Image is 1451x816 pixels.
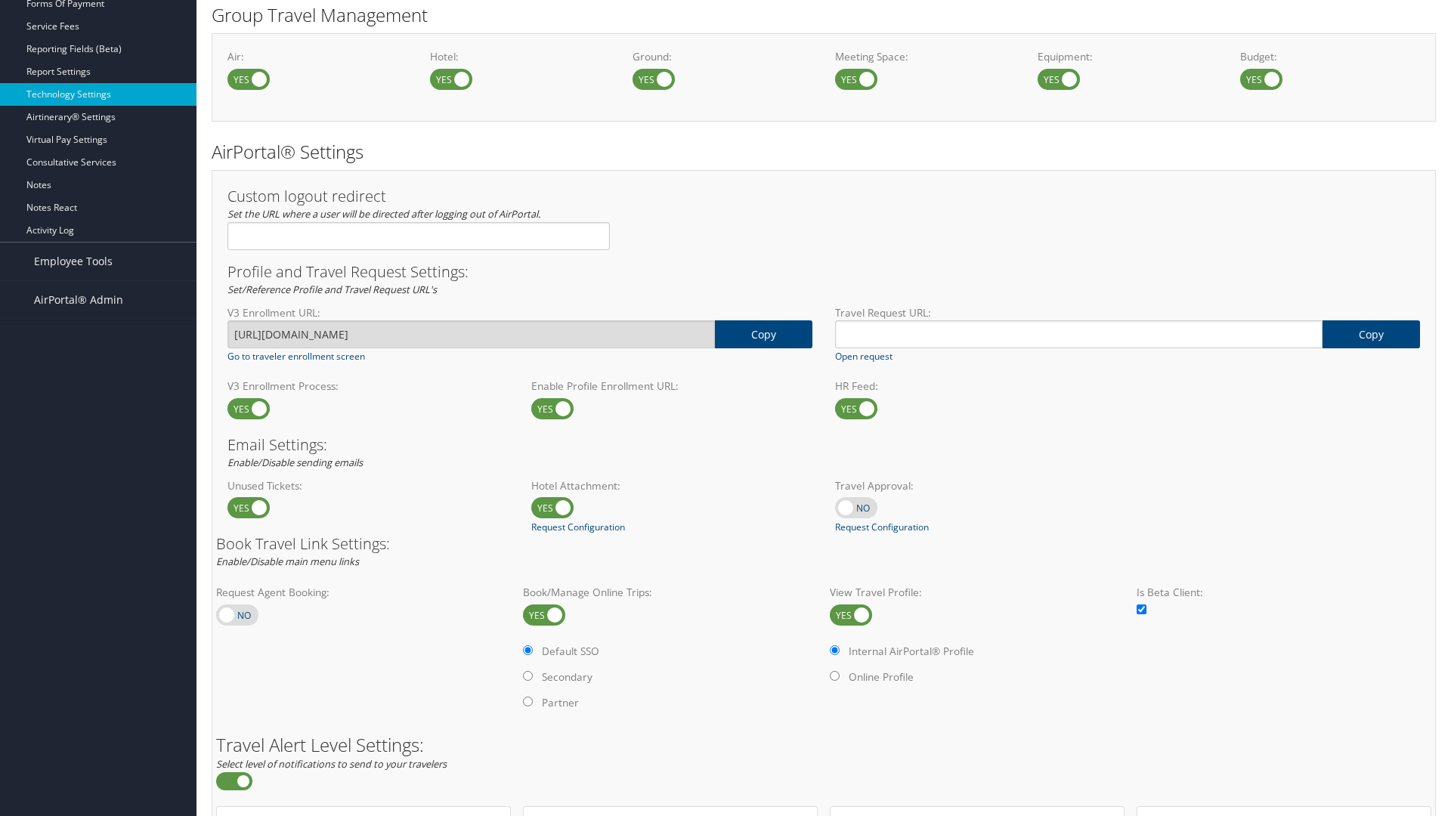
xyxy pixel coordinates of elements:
label: Ground: [633,49,812,64]
h2: AirPortal® Settings [212,139,1436,165]
label: Hotel Attachment: [531,478,812,493]
label: Meeting Space: [835,49,1015,64]
a: Go to traveler enrollment screen [227,350,365,363]
label: V3 Enrollment URL: [227,305,812,320]
label: Is Beta Client: [1137,585,1431,600]
h2: Group Travel Management [212,2,1436,28]
em: Enable/Disable sending emails [227,456,363,469]
span: AirPortal® Admin [34,281,123,319]
label: Equipment: [1038,49,1217,64]
label: Default SSO [542,644,599,659]
a: copy [715,320,812,348]
span: Employee Tools [34,243,113,280]
label: Hotel: [430,49,610,64]
h2: Travel Alert Level Settings: [216,736,1431,754]
label: View Travel Profile: [830,585,1125,600]
label: HR Feed: [835,379,1116,394]
label: Online Profile [849,669,914,685]
a: Open request [835,350,893,363]
em: Select level of notifications to send to your travelers [216,757,447,771]
h3: Email Settings: [227,437,1420,453]
label: Unused Tickets: [227,478,509,493]
h3: Book Travel Link Settings: [216,536,1431,552]
label: Request Agent Booking: [216,585,511,600]
label: V3 Enrollment Process: [227,379,509,394]
label: Partner [542,695,579,710]
label: Secondary [542,669,592,685]
label: Air: [227,49,407,64]
label: Travel Approval: [835,478,1116,493]
h3: Profile and Travel Request Settings: [227,264,1420,280]
label: Travel Request URL: [835,305,1420,320]
a: Request Configuration [835,521,929,534]
em: Set the URL where a user will be directed after logging out of AirPortal. [227,207,540,221]
a: copy [1323,320,1420,348]
label: Internal AirPortal® Profile [849,644,974,659]
em: Enable/Disable main menu links [216,555,359,568]
label: Budget: [1240,49,1420,64]
em: Set/Reference Profile and Travel Request URL's [227,283,437,296]
h3: Custom logout redirect [227,189,610,204]
a: Request Configuration [531,521,625,534]
label: Book/Manage Online Trips: [523,585,818,600]
label: Enable Profile Enrollment URL: [531,379,812,394]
